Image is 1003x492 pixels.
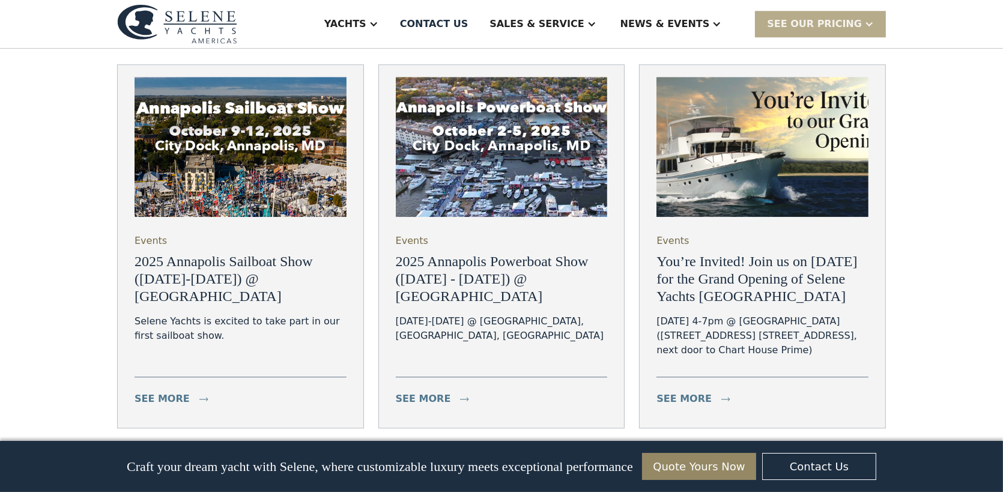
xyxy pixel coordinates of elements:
[755,11,886,37] div: SEE Our Pricing
[324,17,366,31] div: Yachts
[400,17,468,31] div: Contact US
[135,392,190,406] div: see more
[396,314,608,343] div: [DATE]-[DATE] @ [GEOGRAPHIC_DATA], [GEOGRAPHIC_DATA], [GEOGRAPHIC_DATA]
[378,64,625,428] a: Events2025 Annapolis Powerboat Show ([DATE] - [DATE]) @ [GEOGRAPHIC_DATA][DATE]-[DATE] @ [GEOGRAP...
[460,397,469,401] img: icon
[656,234,689,248] div: Events
[117,4,237,43] img: logo
[135,253,347,305] h3: 2025 Annapolis Sailboat Show ([DATE]-[DATE]) @ [GEOGRAPHIC_DATA]
[767,17,862,31] div: SEE Our Pricing
[656,253,868,305] h3: You’re Invited! Join us on [DATE] for the Grand Opening of Selene Yachts [GEOGRAPHIC_DATA]
[117,64,364,428] a: Events2025 Annapolis Sailboat Show ([DATE]-[DATE]) @ [GEOGRAPHIC_DATA]Selene Yachts is excited to...
[656,392,712,406] div: see more
[396,234,428,248] div: Events
[489,17,584,31] div: Sales & Service
[656,314,868,357] div: [DATE] 4-7pm @ [GEOGRAPHIC_DATA] ([STREET_ADDRESS] [STREET_ADDRESS], next door to Chart House Prime)
[620,17,710,31] div: News & EVENTS
[127,459,633,475] p: Craft your dream yacht with Selene, where customizable luxury meets exceptional performance
[642,453,756,480] a: Quote Yours Now
[135,314,347,343] div: Selene Yachts is excited to take part in our first sailboat show.
[762,453,876,480] a: Contact Us
[721,397,730,401] img: icon
[199,397,208,401] img: icon
[396,392,451,406] div: see more
[135,234,167,248] div: Events
[396,253,608,305] h3: 2025 Annapolis Powerboat Show ([DATE] - [DATE]) @ [GEOGRAPHIC_DATA]
[639,64,886,428] a: EventsYou’re Invited! Join us on [DATE] for the Grand Opening of Selene Yachts [GEOGRAPHIC_DATA][...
